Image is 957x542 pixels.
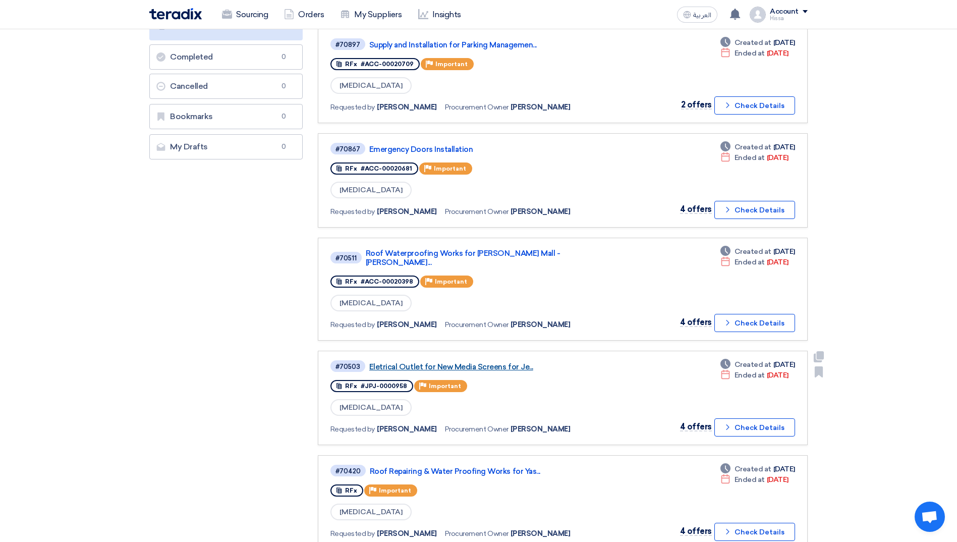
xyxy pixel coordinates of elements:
[149,134,303,159] a: My Drafts0
[770,8,799,16] div: Account
[149,104,303,129] a: Bookmarks0
[735,48,765,59] span: Ended at
[735,152,765,163] span: Ended at
[149,74,303,99] a: Cancelled0
[345,487,357,494] span: RFx
[345,165,357,172] span: RFx
[735,142,771,152] span: Created at
[276,4,332,26] a: Orders
[511,102,571,113] span: [PERSON_NAME]
[434,165,466,172] span: Important
[335,41,360,48] div: #70897
[511,206,571,217] span: [PERSON_NAME]
[278,112,290,122] span: 0
[330,424,375,435] span: Requested by
[330,399,412,416] span: [MEDICAL_DATA]
[377,424,437,435] span: [PERSON_NAME]
[379,487,411,494] span: Important
[361,61,414,68] span: #ACC-00020709
[720,464,795,474] div: [DATE]
[335,468,361,474] div: #70420
[720,48,789,59] div: [DATE]
[511,319,571,330] span: [PERSON_NAME]
[680,422,712,431] span: 4 offers
[714,201,795,219] button: Check Details
[335,146,360,152] div: #70867
[330,102,375,113] span: Requested by
[369,145,622,154] a: Emergency Doors Installation
[361,278,413,285] span: #ACC-00020398
[377,102,437,113] span: [PERSON_NAME]
[445,206,509,217] span: Procurement Owner
[681,100,712,110] span: 2 offers
[735,474,765,485] span: Ended at
[915,502,945,532] a: Open chat
[278,52,290,62] span: 0
[332,4,410,26] a: My Suppliers
[445,424,509,435] span: Procurement Owner
[377,319,437,330] span: [PERSON_NAME]
[714,314,795,332] button: Check Details
[680,526,712,536] span: 4 offers
[377,206,437,217] span: [PERSON_NAME]
[410,4,469,26] a: Insights
[720,152,789,163] div: [DATE]
[735,246,771,257] span: Created at
[435,278,467,285] span: Important
[511,424,571,435] span: [PERSON_NAME]
[511,528,571,539] span: [PERSON_NAME]
[330,77,412,94] span: [MEDICAL_DATA]
[361,383,407,390] span: #JPJ-0000958
[735,370,765,381] span: Ended at
[714,418,795,437] button: Check Details
[680,204,712,214] span: 4 offers
[720,142,795,152] div: [DATE]
[720,37,795,48] div: [DATE]
[149,44,303,70] a: Completed0
[345,278,357,285] span: RFx
[149,8,202,20] img: Teradix logo
[335,255,357,261] div: #70511
[720,359,795,370] div: [DATE]
[677,7,717,23] button: العربية
[735,257,765,267] span: Ended at
[720,474,789,485] div: [DATE]
[330,528,375,539] span: Requested by
[369,362,622,371] a: Eletrical Outlet for New Media Screens for Je...
[445,319,509,330] span: Procurement Owner
[445,102,509,113] span: Procurement Owner
[214,4,276,26] a: Sourcing
[714,96,795,115] button: Check Details
[750,7,766,23] img: profile_test.png
[714,523,795,541] button: Check Details
[435,61,468,68] span: Important
[377,528,437,539] span: [PERSON_NAME]
[735,37,771,48] span: Created at
[345,61,357,68] span: RFx
[366,249,618,267] a: Roof Waterproofing Works for [PERSON_NAME] Mall - [PERSON_NAME]...
[693,12,711,19] span: العربية
[330,504,412,520] span: [MEDICAL_DATA]
[720,257,789,267] div: [DATE]
[735,359,771,370] span: Created at
[330,295,412,311] span: [MEDICAL_DATA]
[335,363,360,370] div: #70503
[735,464,771,474] span: Created at
[370,467,622,476] a: Roof Repairing & Water Proofing Works for Yas...
[720,246,795,257] div: [DATE]
[330,319,375,330] span: Requested by
[330,206,375,217] span: Requested by
[330,182,412,198] span: [MEDICAL_DATA]
[770,16,808,21] div: Hissa
[429,383,461,390] span: Important
[720,370,789,381] div: [DATE]
[369,40,622,49] a: Supply and Installation for Parking Managemen...
[345,383,357,390] span: RFx
[361,165,412,172] span: #ACC-00020681
[278,142,290,152] span: 0
[445,528,509,539] span: Procurement Owner
[680,317,712,327] span: 4 offers
[278,81,290,91] span: 0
